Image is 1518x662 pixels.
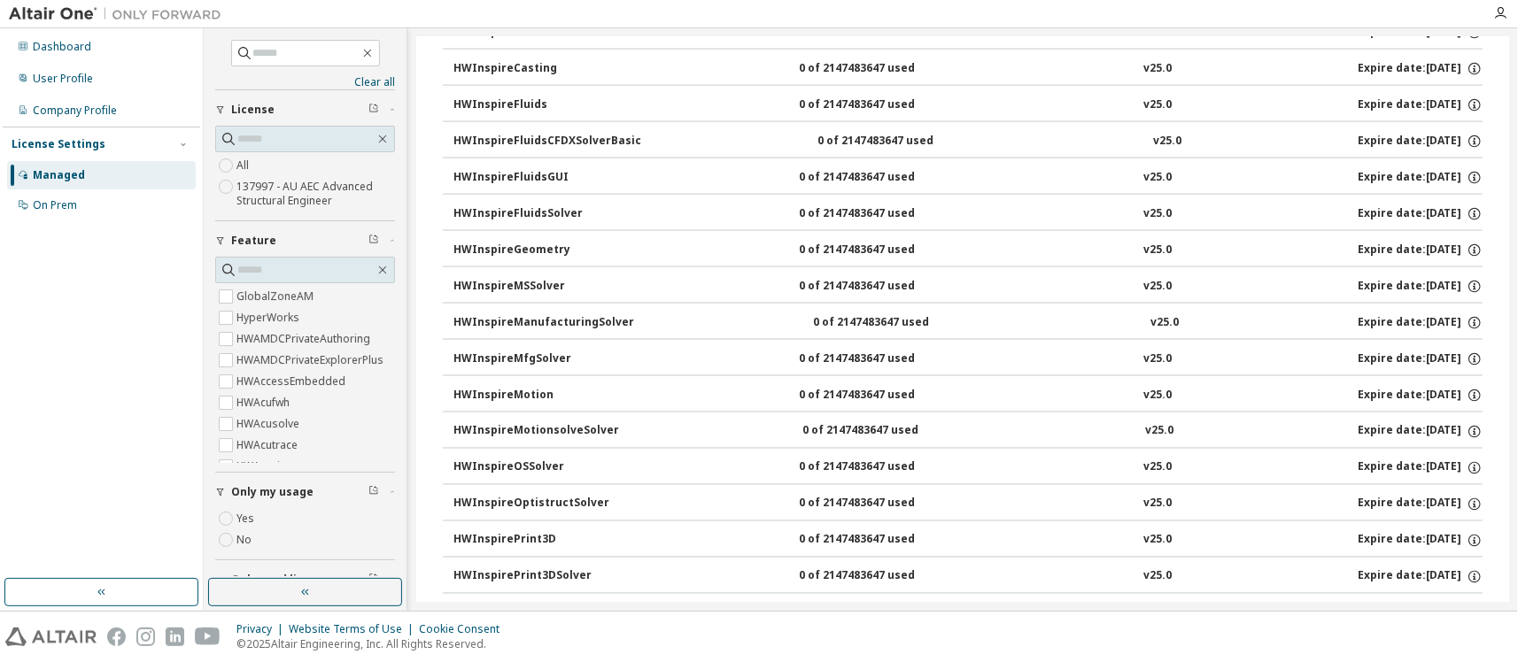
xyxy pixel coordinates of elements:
div: v25.0 [1143,97,1172,113]
div: 0 of 2147483647 used [799,388,958,404]
div: HWInspireOptistructSolver [453,496,613,512]
div: HWInspireFluidsSolver [453,206,613,222]
div: v25.0 [1143,206,1172,222]
button: Feature [215,221,395,260]
div: v25.0 [1143,351,1172,367]
label: All [236,155,252,176]
button: HWInspireOSSolver0 of 2147483647 usedv25.0Expire date:[DATE] [453,449,1483,488]
div: 0 of 2147483647 used [802,424,962,440]
div: User Profile [33,72,93,86]
div: v25.0 [1143,61,1172,77]
button: Only my usage [215,473,395,512]
div: Expire date: [DATE] [1358,315,1483,331]
img: altair_logo.svg [5,627,97,646]
div: 0 of 2147483647 used [799,170,958,186]
div: 0 of 2147483647 used [799,533,958,549]
div: v25.0 [1143,460,1172,476]
button: HWInspireMotionsolveSolver0 of 2147483647 usedv25.0Expire date:[DATE] [453,412,1483,451]
div: HWInspireMotion [453,388,613,404]
div: Company Profile [33,104,117,118]
div: HWInspireOSSolver [453,460,613,476]
span: Clear filter [368,573,379,587]
div: 0 of 2147483647 used [799,242,958,258]
button: HWInspireFluidsCFDXSolverBasic0 of 2147483647 usedv25.0Expire date:[DATE] [453,122,1483,161]
div: 0 of 2147483647 used [799,496,958,512]
img: facebook.svg [107,627,126,646]
span: License [231,103,275,117]
button: Only used licenses [215,560,395,599]
label: No [236,529,255,550]
label: HWAMDCPrivateAuthoring [236,328,374,350]
div: HWInspireGeometry [453,242,613,258]
button: HWInspireRender0 of 2147483647 usedv25.0Expire date:[DATE] [453,594,1483,633]
label: Yes [236,508,258,529]
div: 0 of 2147483647 used [799,97,958,113]
div: HWInspireMfgSolver [453,351,613,367]
img: linkedin.svg [166,627,184,646]
button: HWInspireOptistructSolver0 of 2147483647 usedv25.0Expire date:[DATE] [453,485,1483,524]
div: Expire date: [DATE] [1358,424,1483,440]
div: v25.0 [1153,134,1181,150]
div: Expire date: [DATE] [1358,351,1483,367]
div: 0 of 2147483647 used [799,569,958,585]
div: Expire date: [DATE] [1358,206,1483,222]
p: © 2025 Altair Engineering, Inc. All Rights Reserved. [236,636,510,651]
div: Expire date: [DATE] [1358,569,1483,585]
div: Expire date: [DATE] [1358,533,1483,549]
span: Clear filter [368,103,379,117]
img: instagram.svg [136,627,155,646]
a: Clear all [215,75,395,89]
div: v25.0 [1143,496,1172,512]
div: Expire date: [DATE] [1358,279,1483,295]
div: v25.0 [1146,424,1174,440]
button: HWInspireMotion0 of 2147483647 usedv25.0Expire date:[DATE] [453,376,1483,415]
span: Feature [231,234,276,248]
button: HWInspireFluidsSolver0 of 2147483647 usedv25.0Expire date:[DATE] [453,195,1483,234]
button: HWInspireFluidsGUI0 of 2147483647 usedv25.0Expire date:[DATE] [453,158,1483,197]
div: License Settings [12,137,105,151]
div: Expire date: [DATE] [1358,242,1483,258]
div: v25.0 [1143,170,1172,186]
label: HWAMDCPrivateExplorerPlus [236,350,387,371]
div: Privacy [236,622,289,636]
button: HWInspireMfgSolver0 of 2147483647 usedv25.0Expire date:[DATE] [453,340,1483,379]
label: HyperWorks [236,307,303,328]
button: HWInspireGeometry0 of 2147483647 usedv25.0Expire date:[DATE] [453,231,1483,270]
span: Only my usage [231,485,314,499]
button: License [215,90,395,129]
button: HWInspireMSSolver0 of 2147483647 usedv25.0Expire date:[DATE] [453,267,1483,306]
div: Expire date: [DATE] [1358,460,1483,476]
img: youtube.svg [195,627,221,646]
div: HWInspireMSSolver [453,279,613,295]
div: v25.0 [1143,388,1172,404]
span: Clear filter [368,485,379,499]
div: Website Terms of Use [289,622,419,636]
button: HWInspirePrint3D0 of 2147483647 usedv25.0Expire date:[DATE] [453,521,1483,560]
div: HWInspireFluidsCFDXSolverBasic [453,134,641,150]
label: HWAcufwh [236,392,293,413]
button: HWInspireManufacturingSolver0 of 2147483647 usedv25.0Expire date:[DATE] [453,304,1483,343]
div: v25.0 [1150,315,1179,331]
div: 0 of 2147483647 used [799,279,958,295]
div: 0 of 2147483647 used [817,134,977,150]
label: HWAcuview [236,456,298,477]
div: v25.0 [1143,242,1172,258]
img: Altair One [9,5,230,23]
label: 137997 - AU AEC Advanced Structural Engineer [236,176,395,212]
label: HWAccessEmbedded [236,371,349,392]
div: HWInspireManufacturingSolver [453,315,634,331]
div: Expire date: [DATE] [1358,134,1483,150]
label: HWAcutrace [236,435,301,456]
div: v25.0 [1143,279,1172,295]
div: Dashboard [33,40,91,54]
div: Expire date: [DATE] [1358,61,1483,77]
button: HWInspireCasting0 of 2147483647 usedv25.0Expire date:[DATE] [453,50,1483,89]
div: v25.0 [1143,533,1172,549]
label: HWAcusolve [236,413,303,435]
div: HWInspirePrint3D [453,533,613,549]
div: Expire date: [DATE] [1358,388,1483,404]
span: Only used licenses [231,573,337,587]
div: HWInspireFluids [453,97,613,113]
div: On Prem [33,198,77,212]
button: HWInspirePrint3DSolver0 of 2147483647 usedv25.0Expire date:[DATE] [453,558,1483,597]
